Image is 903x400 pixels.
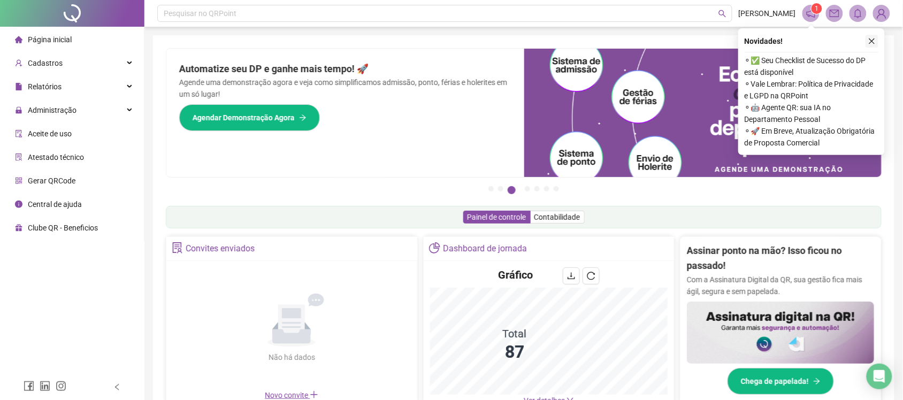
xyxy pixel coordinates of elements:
[806,9,816,18] span: notification
[24,381,34,391] span: facebook
[299,114,307,121] span: arrow-right
[28,59,63,67] span: Cadastros
[534,213,580,221] span: Contabilidade
[587,272,595,280] span: reload
[868,37,876,45] span: close
[745,78,878,102] span: ⚬ Vale Lembrar: Política de Privacidade e LGPD na QRPoint
[179,104,320,131] button: Agendar Demonstração Agora
[687,274,874,297] p: Com a Assinatura Digital da QR, sua gestão fica mais ágil, segura e sem papelada.
[853,9,863,18] span: bell
[28,153,84,161] span: Atestado técnico
[28,35,72,44] span: Página inicial
[15,106,22,114] span: lock
[15,153,22,161] span: solution
[56,381,66,391] span: instagram
[830,9,839,18] span: mail
[40,381,50,391] span: linkedin
[429,242,440,253] span: pie-chart
[28,200,82,209] span: Central de ajuda
[28,176,75,185] span: Gerar QRCode
[739,7,796,19] span: [PERSON_NAME]
[172,242,183,253] span: solution
[718,10,726,18] span: search
[524,49,882,177] img: banner%2Fd57e337e-a0d3-4837-9615-f134fc33a8e6.png
[499,267,533,282] h4: Gráfico
[15,130,22,137] span: audit
[186,240,255,258] div: Convites enviados
[179,61,511,76] h2: Automatize seu DP e ganhe mais tempo! 🚀
[544,186,549,191] button: 6
[815,5,819,12] span: 1
[745,55,878,78] span: ⚬ ✅ Seu Checklist de Sucesso do DP está disponível
[15,36,22,43] span: home
[687,243,874,274] h2: Assinar ponto na mão? Isso ficou no passado!
[812,3,822,14] sup: 1
[745,102,878,125] span: ⚬ 🤖 Agente QR: sua IA no Departamento Pessoal
[745,35,783,47] span: Novidades !
[179,76,511,100] p: Agende uma demonstração agora e veja como simplificamos admissão, ponto, férias e holerites em um...
[867,364,892,389] div: Open Intercom Messenger
[310,390,318,399] span: plus
[15,224,22,232] span: gift
[745,125,878,149] span: ⚬ 🚀 Em Breve, Atualização Obrigatória de Proposta Comercial
[508,186,516,194] button: 3
[554,186,559,191] button: 7
[813,378,821,385] span: arrow-right
[874,5,890,21] img: 14016
[488,186,494,191] button: 1
[28,82,62,91] span: Relatórios
[15,201,22,208] span: info-circle
[113,383,121,391] span: left
[687,302,874,364] img: banner%2F02c71560-61a6-44d4-94b9-c8ab97240462.png
[567,272,576,280] span: download
[468,213,526,221] span: Painel de controle
[242,351,341,363] div: Não há dados
[15,83,22,90] span: file
[193,112,295,124] span: Agendar Demonstração Agora
[498,186,503,191] button: 2
[28,129,72,138] span: Aceite de uso
[15,177,22,184] span: qrcode
[534,186,540,191] button: 5
[525,186,530,191] button: 4
[265,391,318,399] span: Novo convite
[741,375,809,387] span: Chega de papelada!
[728,368,834,395] button: Chega de papelada!
[443,240,527,258] div: Dashboard de jornada
[28,106,76,114] span: Administração
[28,224,98,232] span: Clube QR - Beneficios
[15,59,22,67] span: user-add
